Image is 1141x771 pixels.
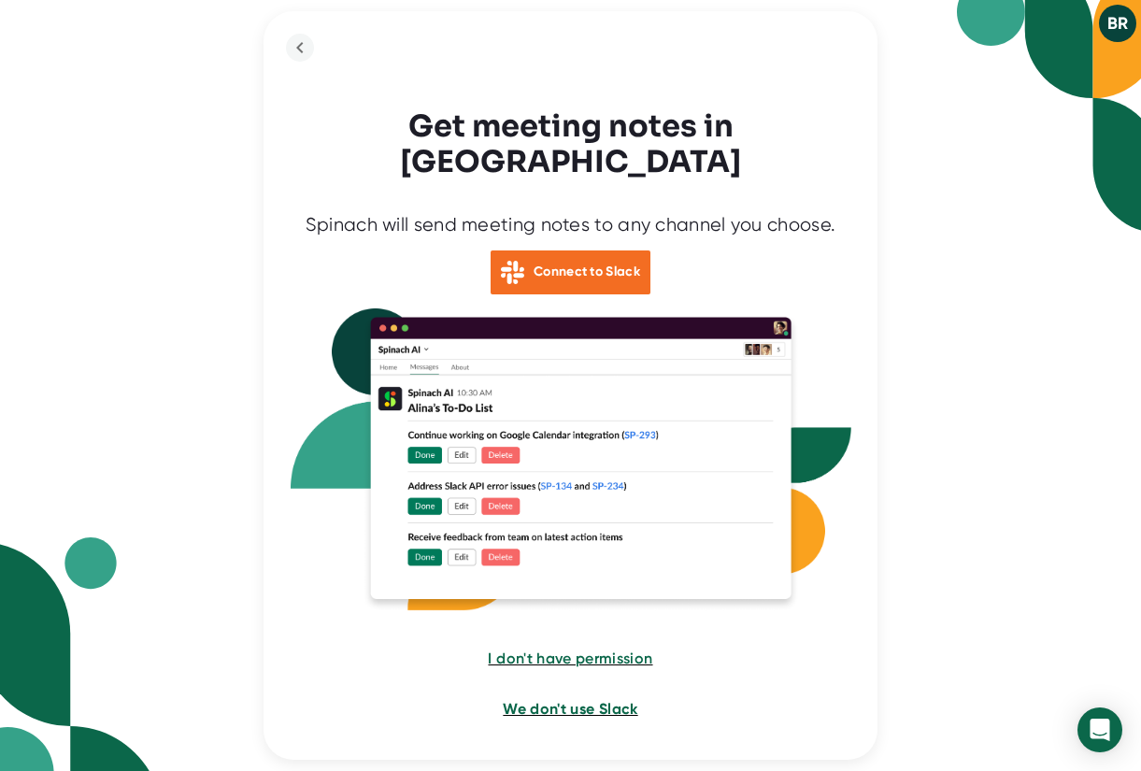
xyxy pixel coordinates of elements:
[488,650,652,667] span: I don't have permission
[503,698,637,721] button: We don't use Slack
[291,308,851,621] img: Slack Spinach Integration with action items
[306,213,835,236] div: Spinach will send meeting notes to any channel you choose.
[503,700,637,718] span: We don't use Slack
[286,34,314,62] button: back to previous step
[534,264,640,279] b: Connect to Slack
[291,108,851,180] h3: Get meeting notes in [GEOGRAPHIC_DATA]
[1077,707,1122,752] div: Open Intercom Messenger
[488,648,652,670] button: I don't have permission
[1099,5,1136,42] button: BR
